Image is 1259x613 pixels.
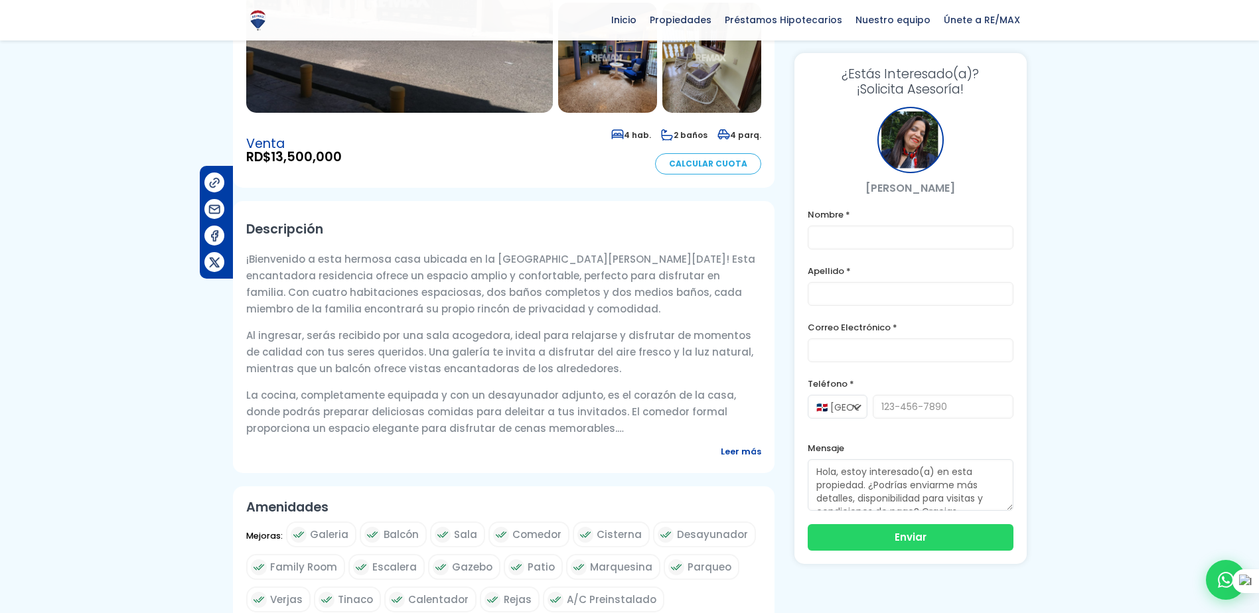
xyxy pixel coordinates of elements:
p: Al ingresar, serás recibido por una sala acogedora, ideal para relajarse y disfrutar de momentos ... [246,327,761,377]
img: check icon [508,559,524,575]
span: Gazebo [452,559,492,575]
span: Propiedades [643,10,718,30]
label: Apellido * [808,263,1013,279]
img: check icon [353,559,369,575]
span: Verjas [270,591,303,608]
img: check icon [291,527,307,543]
p: ¡Bienvenido a esta hermosa casa ubicada en la [GEOGRAPHIC_DATA][PERSON_NAME][DATE]! Esta encantad... [246,251,761,317]
span: Nuestro equipo [849,10,937,30]
img: Casa en Mi Hogar [558,3,657,113]
p: La cocina, completamente equipada y con un desayunador adjunto, es el corazón de la casa, donde p... [246,387,761,437]
img: check icon [668,559,684,575]
input: 123-456-7890 [873,395,1013,419]
span: Family Room [270,559,337,575]
img: check icon [493,527,509,543]
img: Compartir [208,202,222,216]
label: Correo Electrónico * [808,319,1013,336]
span: Inicio [605,10,643,30]
div: Yaneris Fajardo [877,107,944,173]
img: check icon [571,559,587,575]
span: 2 baños [661,129,707,141]
span: Parqueo [688,559,731,575]
textarea: Hola, estoy interesado(a) en esta propiedad. ¿Podrías enviarme más detalles, disponibilidad para ... [808,459,1013,511]
span: Escalera [372,559,417,575]
button: Enviar [808,524,1013,551]
span: Cisterna [597,526,642,543]
span: Desayunador [677,526,748,543]
img: check icon [658,527,674,543]
span: Rejas [504,591,532,608]
label: Mensaje [808,440,1013,456]
img: check icon [435,527,451,543]
img: Casa en Mi Hogar [662,3,761,113]
span: Únete a RE/MAX [937,10,1027,30]
p: [PERSON_NAME] [808,180,1013,196]
span: A/C Preinstalado [567,591,656,608]
span: Galeri­a [310,526,348,543]
img: check icon [251,592,267,608]
span: Leer más [721,443,761,460]
span: Patio [528,559,555,575]
img: check icon [364,527,380,543]
span: Calentador [408,591,469,608]
label: Nombre * [808,206,1013,223]
h2: Descripción [246,214,761,244]
span: Comedor [512,526,561,543]
img: check icon [251,559,267,575]
h3: ¡Solicita Asesoría! [808,66,1013,97]
span: RD$ [246,151,342,164]
span: Sala [454,526,477,543]
span: 4 parq. [717,129,761,141]
span: 13,500,000 [271,148,342,166]
img: check icon [319,592,334,608]
span: Mejoras: [246,527,283,553]
img: Compartir [208,176,222,190]
label: Teléfono * [808,375,1013,392]
img: Compartir [208,229,222,243]
span: Balcón [384,526,419,543]
span: 4 hab. [611,129,651,141]
img: Logo de REMAX [246,9,269,32]
img: check icon [484,592,500,608]
span: Tinaco [338,591,373,608]
img: check icon [389,592,405,608]
a: Calcular Cuota [655,153,761,174]
span: ¿Estás Interesado(a)? [808,66,1013,82]
img: check icon [433,559,449,575]
h2: Amenidades [246,500,761,515]
span: Venta [246,137,342,151]
img: check icon [548,592,563,608]
img: Compartir [208,255,222,269]
img: check icon [577,527,593,543]
span: Préstamos Hipotecarios [718,10,849,30]
span: Marquesina [590,559,652,575]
